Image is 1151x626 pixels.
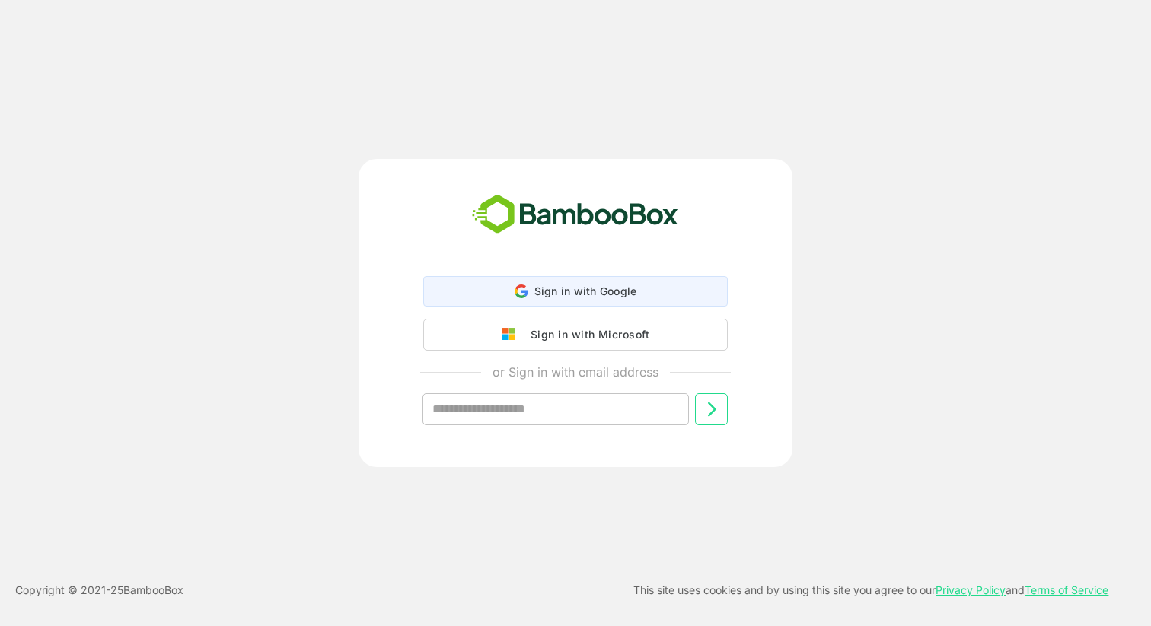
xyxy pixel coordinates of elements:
[423,319,728,351] button: Sign in with Microsoft
[502,328,523,342] img: google
[1025,583,1108,596] a: Terms of Service
[493,363,658,381] p: or Sign in with email address
[15,581,183,599] p: Copyright © 2021- 25 BambooBox
[534,284,637,297] span: Sign in with Google
[523,325,649,345] div: Sign in with Microsoft
[936,583,1006,596] a: Privacy Policy
[633,581,1108,599] p: This site uses cookies and by using this site you agree to our and
[464,189,687,240] img: bamboobox
[423,276,728,307] div: Sign in with Google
